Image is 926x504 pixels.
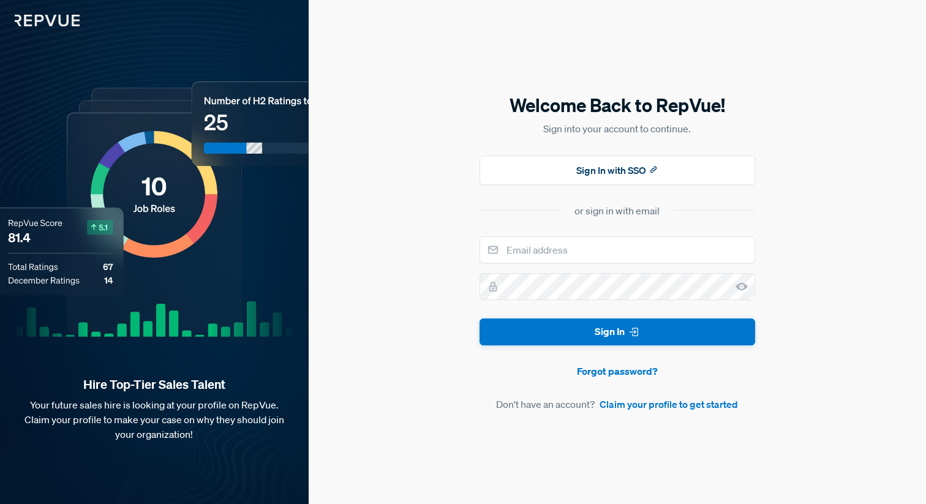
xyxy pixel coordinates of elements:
[480,156,755,185] button: Sign In with SSO
[480,121,755,136] p: Sign into your account to continue.
[480,318,755,346] button: Sign In
[20,397,289,442] p: Your future sales hire is looking at your profile on RepVue. Claim your profile to make your case...
[600,397,738,412] a: Claim your profile to get started
[20,377,289,393] strong: Hire Top-Tier Sales Talent
[480,364,755,378] a: Forgot password?
[480,92,755,118] h5: Welcome Back to RepVue!
[480,236,755,263] input: Email address
[480,397,755,412] article: Don't have an account?
[574,203,660,218] div: or sign in with email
